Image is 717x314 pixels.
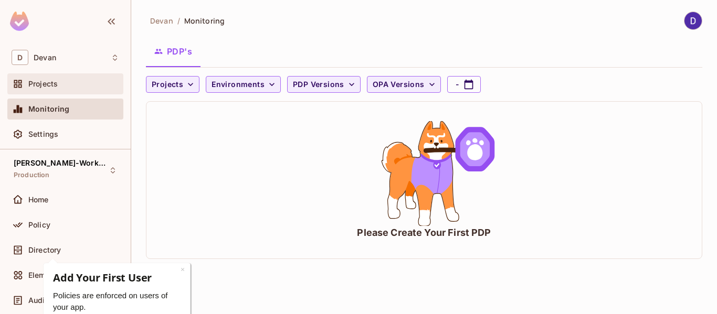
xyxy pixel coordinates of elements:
[177,16,180,26] li: /
[11,36,125,56] span: Policies are enforced on users of your app.
[345,121,503,226] div: animation
[287,76,361,93] button: PDP Versions
[28,271,61,279] span: Elements
[14,159,108,167] span: [PERSON_NAME]-Workbench
[34,53,56,62] span: Workspace: Devan
[28,130,58,138] span: Settings
[206,76,281,93] button: Environments
[109,61,139,76] a: Next
[150,16,173,26] span: the active workspace
[447,76,481,93] button: -
[212,78,265,91] span: Environments
[28,80,58,88] span: Projects
[14,171,50,179] span: Production
[357,226,491,239] div: Please Create Your First PDP
[28,196,49,204] span: Home
[684,12,702,29] img: Devan
[10,12,29,31] img: SReyMgAAAABJRU5ErkJggg==
[11,15,110,29] span: Add Your First User
[293,78,344,91] span: PDP Versions
[139,9,143,19] a: ×
[28,105,70,113] span: Monitoring
[152,78,183,91] span: Projects
[28,246,61,254] span: Directory
[367,76,441,93] button: OPA Versions
[28,296,63,305] span: Audit Log
[373,78,425,91] span: OPA Versions
[146,38,201,64] button: PDP's
[146,76,199,93] button: Projects
[184,16,225,26] span: Monitoring
[139,8,143,20] div: Close tooltip
[12,50,28,65] span: D
[28,221,50,229] span: Policy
